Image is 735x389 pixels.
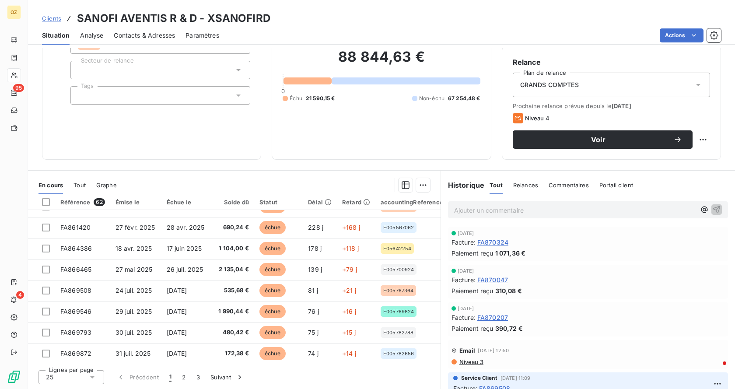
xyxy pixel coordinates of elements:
span: échue [259,305,286,318]
div: Retard [342,199,370,206]
span: FA869546 [60,308,91,315]
span: E005700924 [383,267,414,272]
span: 74 j [308,350,318,357]
span: FA870207 [477,313,508,322]
span: 535,68 € [218,286,249,295]
iframe: Intercom live chat [705,359,726,380]
span: 29 juil. 2025 [115,308,152,315]
div: Solde dû [218,199,249,206]
span: Graphe [96,182,117,189]
span: E005769824 [383,309,414,314]
span: Paiement reçu [451,286,493,295]
span: [DATE] [167,350,187,357]
span: FA864386 [60,245,92,252]
span: Commentaires [549,182,589,189]
button: Suivant [205,368,249,386]
span: Échu [290,95,302,102]
span: 172,38 € [218,349,249,358]
span: Niveau 4 [525,115,549,122]
span: 310,08 € [495,286,522,295]
span: 2 135,04 € [218,265,249,274]
h6: Historique [441,180,485,190]
span: échue [259,347,286,360]
span: 26 juil. 2025 [167,266,203,273]
span: [DATE] 12:50 [478,348,509,353]
span: Paiement reçu [451,249,493,258]
span: +168 j [342,224,360,231]
input: Ajouter une valeur [78,66,85,74]
span: 4 [16,291,24,299]
span: 690,24 € [218,223,249,232]
span: E005567062 [383,225,414,230]
span: 390,72 € [495,324,523,333]
span: [DATE] [167,308,187,315]
span: FA870324 [477,238,508,247]
button: 2 [177,368,191,386]
span: 139 j [308,266,322,273]
button: 3 [191,368,205,386]
span: FA869793 [60,329,91,336]
span: [DATE] 11:09 [500,375,531,381]
span: 228 j [308,224,323,231]
button: Voir [513,130,693,149]
span: FA869872 [60,350,91,357]
span: 81 j [308,287,318,294]
span: Facture : [451,313,476,322]
span: [DATE] [167,287,187,294]
span: 75 j [308,329,318,336]
div: Échue le [167,199,208,206]
span: Paiement reçu [451,324,493,333]
span: E05642254 [383,246,411,251]
span: échue [259,326,286,339]
span: Service Client [461,374,497,382]
img: Logo LeanPay [7,370,21,384]
span: Voir [523,136,673,143]
span: 28 avr. 2025 [167,224,205,231]
h3: SANOFI AVENTIS R & D - XSANOFIRD [77,11,270,26]
span: Email [459,347,476,354]
span: Tout [490,182,503,189]
span: échue [259,263,286,276]
span: +118 j [342,245,359,252]
span: 178 j [308,245,322,252]
div: OZ [7,5,21,19]
span: FA861420 [60,224,91,231]
span: 18 avr. 2025 [115,245,152,252]
span: Facture : [451,275,476,284]
span: 95 [13,84,24,92]
div: Émise le [115,199,156,206]
span: Tout [73,182,86,189]
span: FA870047 [477,275,508,284]
span: E005782656 [383,351,414,356]
span: 1 990,44 € [218,307,249,316]
span: FA869508 [60,287,91,294]
span: échue [259,284,286,297]
h2: 88 844,63 € [283,48,480,74]
span: 0 [281,88,285,95]
span: 1 104,00 € [218,244,249,253]
span: 62 [94,198,105,206]
span: 30 juil. 2025 [115,329,152,336]
span: +14 j [342,350,356,357]
span: E005767364 [383,288,414,293]
div: accountingReference [381,199,443,206]
div: Statut [259,199,297,206]
span: Non-échu [419,95,444,102]
span: FA866465 [60,266,91,273]
span: [DATE] [167,329,187,336]
span: Portail client [599,182,633,189]
span: échue [259,221,286,234]
span: 31 juil. 2025 [115,350,151,357]
span: +16 j [342,308,356,315]
span: Relances [513,182,538,189]
span: Situation [42,31,70,40]
span: [DATE] [458,268,474,273]
span: 76 j [308,308,319,315]
h6: Relance [513,57,710,67]
span: 27 févr. 2025 [115,224,155,231]
button: Précédent [111,368,164,386]
span: Clients [42,15,61,22]
span: [DATE] [458,306,474,311]
a: Clients [42,14,61,23]
span: +15 j [342,329,356,336]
